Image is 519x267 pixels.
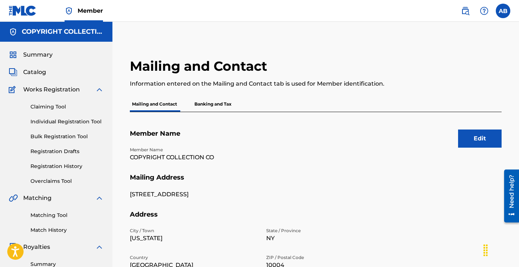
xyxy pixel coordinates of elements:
[78,7,103,15] span: Member
[458,4,473,18] a: Public Search
[130,96,179,112] p: Mailing and Contact
[480,7,489,15] img: help
[9,28,17,36] img: Accounts
[130,130,502,147] h5: Member Name
[130,254,258,261] p: Country
[458,130,502,148] button: Edit
[130,227,258,234] p: City / Town
[9,243,17,251] img: Royalties
[480,239,491,261] div: Drag
[477,4,491,18] div: Help
[9,68,17,77] img: Catalog
[30,163,104,170] a: Registration History
[95,85,104,94] img: expand
[130,153,258,162] p: COPYRIGHT COLLECTION CO
[130,210,502,227] h5: Address
[266,227,394,234] p: State / Province
[461,7,470,15] img: search
[130,173,502,190] h5: Mailing Address
[30,118,104,126] a: Individual Registration Tool
[95,194,104,202] img: expand
[266,254,394,261] p: ZIP / Postal Code
[22,28,104,36] h5: COPYRIGHT COLLECTION CO
[130,190,258,199] p: [STREET_ADDRESS]
[130,58,271,74] h2: Mailing and Contact
[9,50,53,59] a: SummarySummary
[30,211,104,219] a: Matching Tool
[23,243,50,251] span: Royalties
[30,177,104,185] a: Overclaims Tool
[23,50,53,59] span: Summary
[9,5,37,16] img: MLC Logo
[23,194,52,202] span: Matching
[95,243,104,251] img: expand
[496,4,510,18] div: User Menu
[130,234,258,243] p: [US_STATE]
[266,234,394,243] p: NY
[9,85,18,94] img: Works Registration
[483,232,519,267] iframe: Chat Widget
[30,133,104,140] a: Bulk Registration Tool
[30,148,104,155] a: Registration Drafts
[23,85,80,94] span: Works Registration
[23,68,46,77] span: Catalog
[192,96,234,112] p: Banking and Tax
[9,194,18,202] img: Matching
[499,167,519,225] iframe: Resource Center
[9,50,17,59] img: Summary
[130,79,416,88] p: Information entered on the Mailing and Contact tab is used for Member identification.
[9,68,46,77] a: CatalogCatalog
[30,103,104,111] a: Claiming Tool
[130,147,258,153] p: Member Name
[30,226,104,234] a: Match History
[65,7,73,15] img: Top Rightsholder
